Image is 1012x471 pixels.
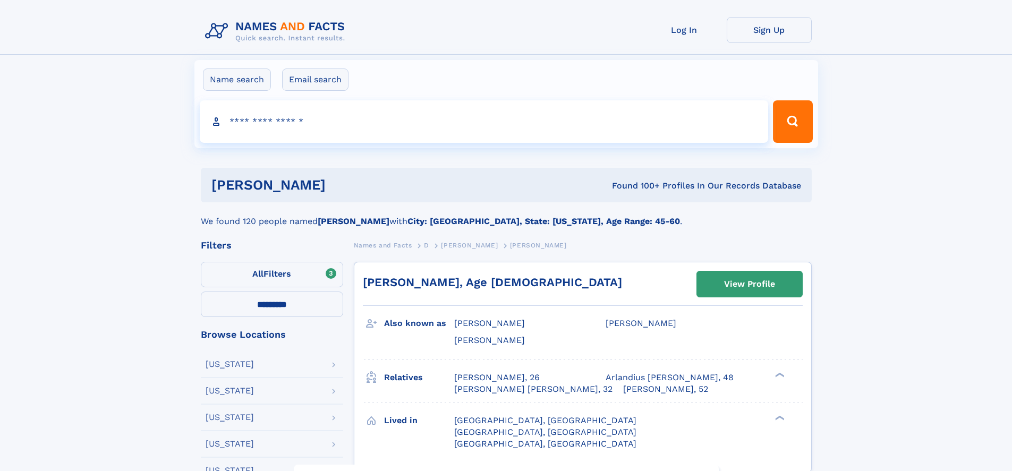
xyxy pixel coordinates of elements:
a: Sign Up [727,17,812,43]
a: [PERSON_NAME] [PERSON_NAME], 32 [454,383,613,395]
b: [PERSON_NAME] [318,216,389,226]
img: Logo Names and Facts [201,17,354,46]
h3: Also known as [384,314,454,332]
span: All [252,269,263,279]
span: [PERSON_NAME] [441,242,498,249]
div: [US_STATE] [206,413,254,422]
span: [GEOGRAPHIC_DATA], [GEOGRAPHIC_DATA] [454,415,636,425]
a: [PERSON_NAME], Age [DEMOGRAPHIC_DATA] [363,276,622,289]
div: [US_STATE] [206,360,254,369]
a: Log In [642,17,727,43]
span: [GEOGRAPHIC_DATA], [GEOGRAPHIC_DATA] [454,439,636,449]
a: [PERSON_NAME], 52 [623,383,708,395]
a: Arlandius [PERSON_NAME], 48 [606,372,734,383]
h3: Relatives [384,369,454,387]
div: ❯ [772,414,785,421]
span: [PERSON_NAME] [510,242,567,249]
a: View Profile [697,271,802,297]
div: Found 100+ Profiles In Our Records Database [469,180,801,192]
a: Names and Facts [354,238,412,252]
div: We found 120 people named with . [201,202,812,228]
span: [PERSON_NAME] [454,318,525,328]
label: Email search [282,68,348,91]
a: D [424,238,429,252]
div: [US_STATE] [206,387,254,395]
h3: Lived in [384,412,454,430]
div: View Profile [724,272,775,296]
b: City: [GEOGRAPHIC_DATA], State: [US_STATE], Age Range: 45-60 [407,216,680,226]
h1: [PERSON_NAME] [211,178,469,192]
label: Filters [201,262,343,287]
span: [PERSON_NAME] [606,318,676,328]
a: [PERSON_NAME] [441,238,498,252]
span: D [424,242,429,249]
button: Search Button [773,100,812,143]
label: Name search [203,68,271,91]
span: [PERSON_NAME] [454,335,525,345]
div: Browse Locations [201,330,343,339]
a: [PERSON_NAME], 26 [454,372,540,383]
div: ❯ [772,371,785,378]
div: [US_STATE] [206,440,254,448]
span: [GEOGRAPHIC_DATA], [GEOGRAPHIC_DATA] [454,427,636,437]
input: search input [200,100,769,143]
div: Filters [201,241,343,250]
